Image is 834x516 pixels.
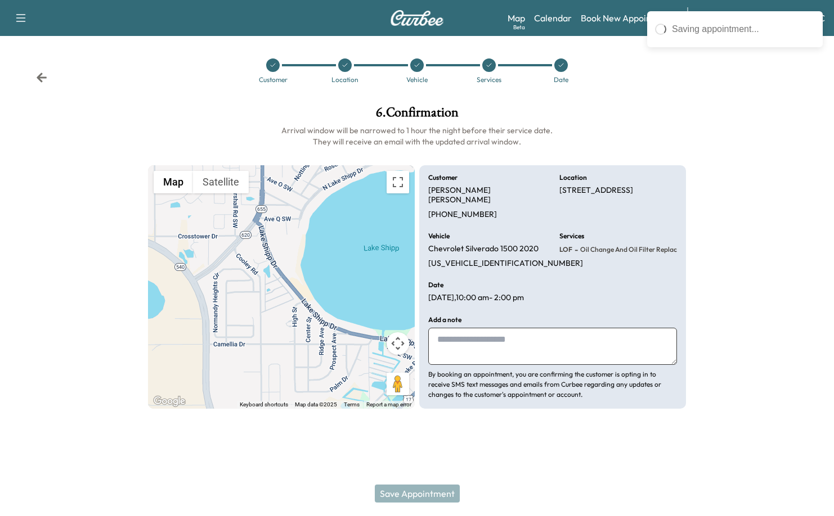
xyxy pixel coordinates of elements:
[240,401,288,409] button: Keyboard shortcuts
[672,22,815,36] div: Saving appointment...
[193,171,249,193] button: Show satellite imagery
[344,401,360,408] a: Terms (opens in new tab)
[559,233,584,239] h6: Services
[151,394,188,409] img: Google
[572,244,578,255] span: -
[148,125,686,147] h6: Arrival window will be narrowed to 1 hour the night before their service date. They will receive ...
[554,76,568,83] div: Date
[154,171,193,193] button: Show street map
[406,76,428,83] div: Vehicle
[331,76,358,83] div: Location
[428,293,524,303] p: [DATE] , 10:00 am - 2:00 pm
[151,394,188,409] a: Open this area in Google Maps (opens a new window)
[559,185,633,196] p: [STREET_ADDRESS]
[387,373,409,395] button: Drag Pegman onto the map to open Street View
[428,244,539,254] p: Chevrolet Silverado 1500 2020
[428,174,458,181] h6: Customer
[387,171,409,193] button: Toggle fullscreen view
[559,245,572,254] span: LOF
[581,11,676,25] a: Book New Appointment
[259,76,288,83] div: Customer
[428,282,443,288] h6: Date
[428,259,583,269] p: [US_VEHICLE_IDENTIFICATION_NUMBER]
[428,233,450,239] h6: Vehicle
[148,106,686,125] h1: 6 . Confirmation
[295,401,337,408] span: Map data ©2025
[428,316,461,323] h6: Add a note
[428,185,546,205] p: [PERSON_NAME] [PERSON_NAME]
[578,245,696,254] span: Oil Change and Oil Filter Replacement
[477,76,501,83] div: Services
[387,332,409,355] button: Map camera controls
[513,23,525,31] div: Beta
[428,369,677,400] p: By booking an appointment, you are confirming the customer is opting in to receive SMS text messa...
[559,174,587,181] h6: Location
[508,11,525,25] a: MapBeta
[36,72,47,83] div: Back
[390,10,444,26] img: Curbee Logo
[428,210,497,220] p: [PHONE_NUMBER]
[366,401,411,408] a: Report a map error
[534,11,572,25] a: Calendar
